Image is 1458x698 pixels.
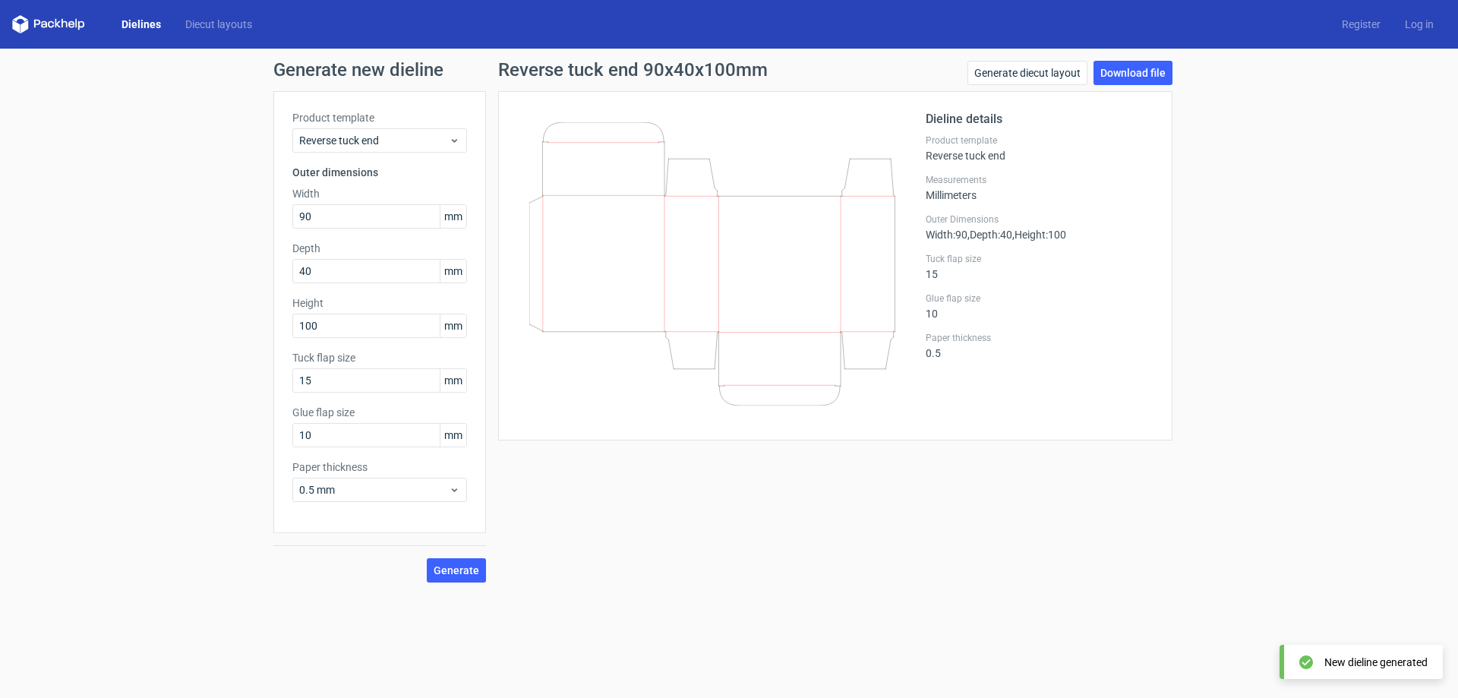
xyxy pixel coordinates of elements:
a: Generate diecut layout [967,61,1087,85]
a: Log in [1393,17,1446,32]
span: mm [440,260,466,283]
h2: Dieline details [926,110,1153,128]
label: Outer Dimensions [926,213,1153,226]
label: Paper thickness [292,460,467,475]
div: 10 [926,292,1153,320]
div: New dieline generated [1324,655,1428,670]
span: mm [440,314,466,337]
div: Reverse tuck end [926,134,1153,162]
label: Glue flap size [926,292,1153,305]
span: mm [440,205,466,228]
span: Generate [434,565,479,576]
span: Width : 90 [926,229,967,241]
label: Depth [292,241,467,256]
label: Width [292,186,467,201]
span: , Depth : 40 [967,229,1012,241]
label: Product template [292,110,467,125]
span: Reverse tuck end [299,133,449,148]
h1: Generate new dieline [273,61,1185,79]
span: mm [440,369,466,392]
label: Tuck flap size [292,350,467,365]
label: Tuck flap size [926,253,1153,265]
a: Download file [1093,61,1172,85]
span: 0.5 mm [299,482,449,497]
a: Register [1330,17,1393,32]
span: , Height : 100 [1012,229,1066,241]
label: Measurements [926,174,1153,186]
label: Glue flap size [292,405,467,420]
label: Product template [926,134,1153,147]
a: Diecut layouts [173,17,264,32]
div: Millimeters [926,174,1153,201]
div: 0.5 [926,332,1153,359]
a: Dielines [109,17,173,32]
h1: Reverse tuck end 90x40x100mm [498,61,768,79]
label: Height [292,295,467,311]
button: Generate [427,558,486,583]
h3: Outer dimensions [292,165,467,180]
span: mm [440,424,466,447]
label: Paper thickness [926,332,1153,344]
div: 15 [926,253,1153,280]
